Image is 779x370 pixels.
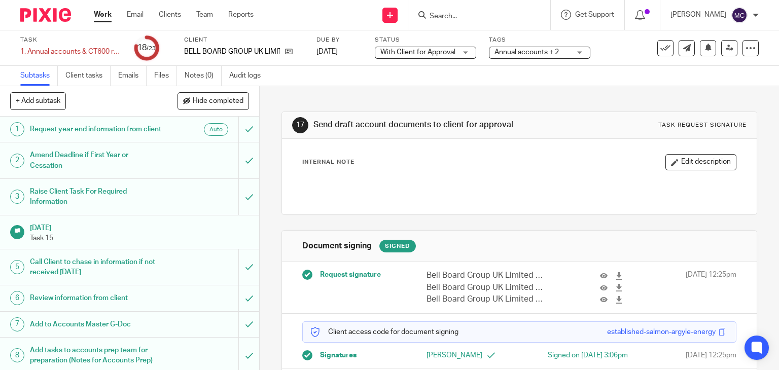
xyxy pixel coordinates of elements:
[137,42,156,54] div: 18
[665,154,736,170] button: Edit description
[229,66,268,86] a: Audit logs
[375,36,476,44] label: Status
[10,190,24,204] div: 3
[494,49,559,56] span: Annual accounts + 2
[159,10,181,20] a: Clients
[10,291,24,305] div: 6
[20,47,122,57] div: 1. Annual accounts & CT600 return
[30,184,162,210] h1: Raise Client Task For Required Information
[30,220,249,233] h1: [DATE]
[302,158,355,166] p: Internal Note
[184,47,280,57] p: BELL BOARD GROUP UK LIMITED
[10,122,24,136] div: 1
[427,293,544,305] p: Bell Board Group UK Limited - Letter of Representation 2025 YE.pdf
[20,66,58,86] a: Subtasks
[185,66,222,86] a: Notes (0)
[316,48,338,55] span: [DATE]
[10,260,24,274] div: 5
[292,117,308,133] div: 17
[30,147,162,173] h1: Amend Deadline if First Year or Cessation
[30,122,162,137] h1: Request year end information from client
[427,350,519,360] p: [PERSON_NAME]
[429,12,520,21] input: Search
[94,10,112,20] a: Work
[30,254,162,280] h1: Call Client to chase in information if not received [DATE]
[30,317,162,332] h1: Add to Accounts Master G-Doc
[658,121,747,129] div: Task request signature
[30,233,249,243] p: Task 15
[686,270,736,305] span: [DATE] 12:25pm
[489,36,590,44] label: Tags
[118,66,147,86] a: Emails
[320,350,357,360] span: Signatures
[10,154,24,168] div: 2
[575,11,614,18] span: Get Support
[607,327,716,337] div: established-salmon-argyle-energy
[302,241,372,251] h1: Document signing
[427,270,544,281] p: Bell Board Group UK Limited - Draft Accounts 2025 YE.pdf
[380,49,455,56] span: With Client for Approval
[20,8,71,22] img: Pixie
[196,10,213,20] a: Team
[10,92,66,109] button: + Add subtask
[535,350,628,360] div: Signed on [DATE] 3:06pm
[379,240,416,252] div: Signed
[731,7,748,23] img: svg%3E
[316,36,362,44] label: Due by
[127,10,144,20] a: Email
[10,317,24,331] div: 7
[20,36,122,44] label: Task
[10,348,24,362] div: 8
[154,66,177,86] a: Files
[320,270,381,280] span: Request signature
[184,36,304,44] label: Client
[204,123,228,136] div: Auto
[147,46,156,51] small: /23
[427,282,544,293] p: Bell Board Group UK Limited - Draft CT600 2025 YE.pdf
[178,92,249,109] button: Hide completed
[670,10,726,20] p: [PERSON_NAME]
[310,327,458,337] p: Client access code for document signing
[30,290,162,306] h1: Review information from client
[30,343,162,368] h1: Add tasks to accounts prep team for preparation (Notes for Accounts Prep)
[193,97,243,105] span: Hide completed
[20,47,122,57] div: 1. Annual accounts &amp; CT600 return
[313,120,541,130] h1: Send draft account documents to client for approval
[686,350,736,360] span: [DATE] 12:25pm
[228,10,254,20] a: Reports
[65,66,111,86] a: Client tasks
